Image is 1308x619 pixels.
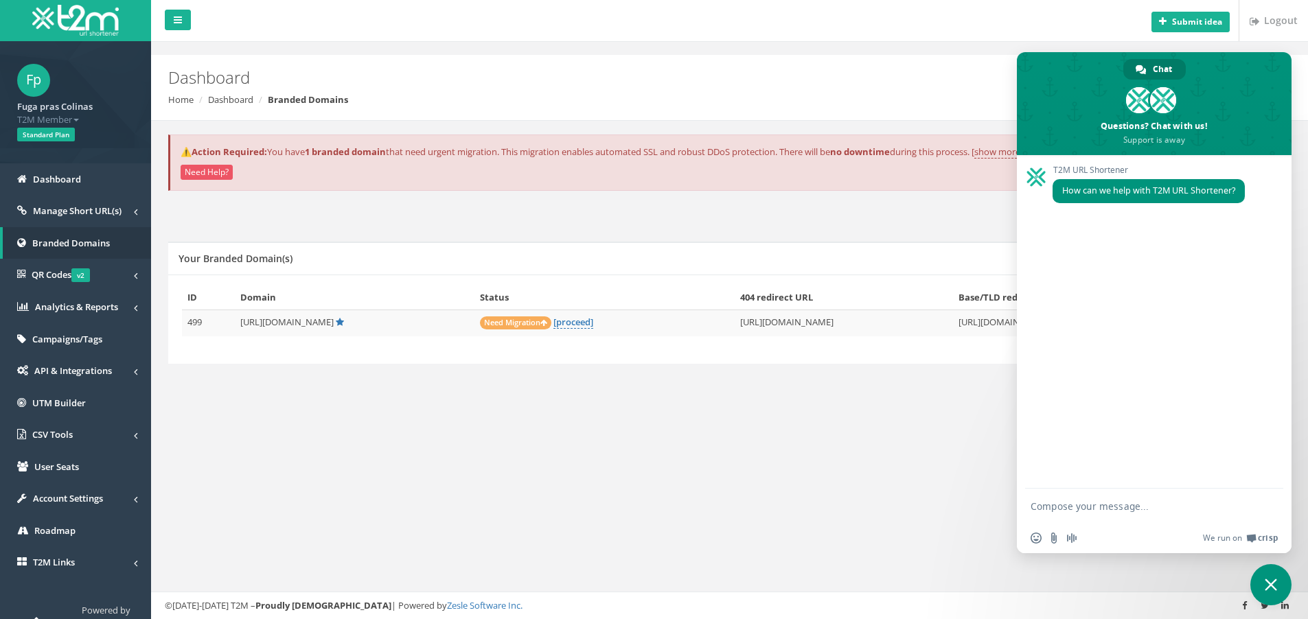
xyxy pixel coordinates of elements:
img: T2M [32,5,119,36]
span: v2 [71,268,90,282]
button: Submit idea [1151,12,1230,32]
span: Dashboard [33,173,81,185]
span: We run on [1203,533,1242,544]
strong: Proudly [DEMOGRAPHIC_DATA] [255,599,391,611]
div: ©[DATE]-[DATE] T2M – | Powered by [165,599,1294,612]
a: Zesle Software Inc. [447,599,523,611]
strong: Fuga pras Colinas [17,100,93,113]
a: Home [168,93,194,106]
a: Default [336,316,344,328]
span: Branded Domains [32,237,110,249]
span: How can we help with T2M URL Shortener? [1062,185,1235,196]
span: UTM Builder [32,397,86,409]
strong: Branded Domains [268,93,348,106]
a: Fuga pras Colinas T2M Member [17,97,134,126]
span: Insert an emoji [1031,533,1042,544]
a: We run onCrisp [1203,533,1278,544]
td: 499 [182,309,235,336]
span: User Seats [34,460,79,473]
h5: Your Branded Domain(s) [179,253,292,264]
span: Account Settings [33,492,103,504]
td: [URL][DOMAIN_NAME] [953,309,1186,336]
a: Dashboard [208,93,253,106]
span: Powered by [82,604,130,616]
span: Manage Short URL(s) [33,205,122,217]
span: T2M Member [17,113,134,126]
span: Analytics & Reports [35,301,118,313]
span: Need Migration [480,316,551,329]
span: Chat [1153,59,1172,80]
p: You have that need urgent migration. This migration enables automated SSL and robust DDoS protect... [181,145,1280,159]
th: ID [182,285,235,309]
th: Status [474,285,734,309]
th: 404 redirect URL [735,285,953,309]
a: Chat [1123,59,1186,80]
b: Submit idea [1172,16,1222,27]
span: T2M URL Shortener [1053,165,1245,175]
a: [proceed] [553,316,593,329]
th: Domain [235,285,474,309]
span: Standard Plan [17,128,75,141]
strong: ⚠️Action Required: [181,145,267,158]
span: T2M Links [33,556,75,568]
button: Need Help? [181,165,233,180]
strong: no downtime [830,145,890,158]
strong: 1 branded domain [305,145,386,158]
span: Send a file [1048,533,1059,544]
span: Fp [17,64,50,97]
span: CSV Tools [32,428,73,441]
span: Roadmap [34,524,76,537]
span: Audio message [1066,533,1077,544]
th: Base/TLD redirect URL [953,285,1186,309]
span: API & Integrations [34,364,112,377]
textarea: Compose your message... [1031,489,1250,523]
td: [URL][DOMAIN_NAME] [735,309,953,336]
a: show more [974,145,1020,159]
span: QR Codes [32,268,90,281]
span: [URL][DOMAIN_NAME] [240,316,334,328]
h2: Dashboard [168,69,1101,86]
a: Close chat [1250,564,1292,605]
span: Campaigns/Tags [32,333,102,345]
span: Crisp [1258,533,1278,544]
